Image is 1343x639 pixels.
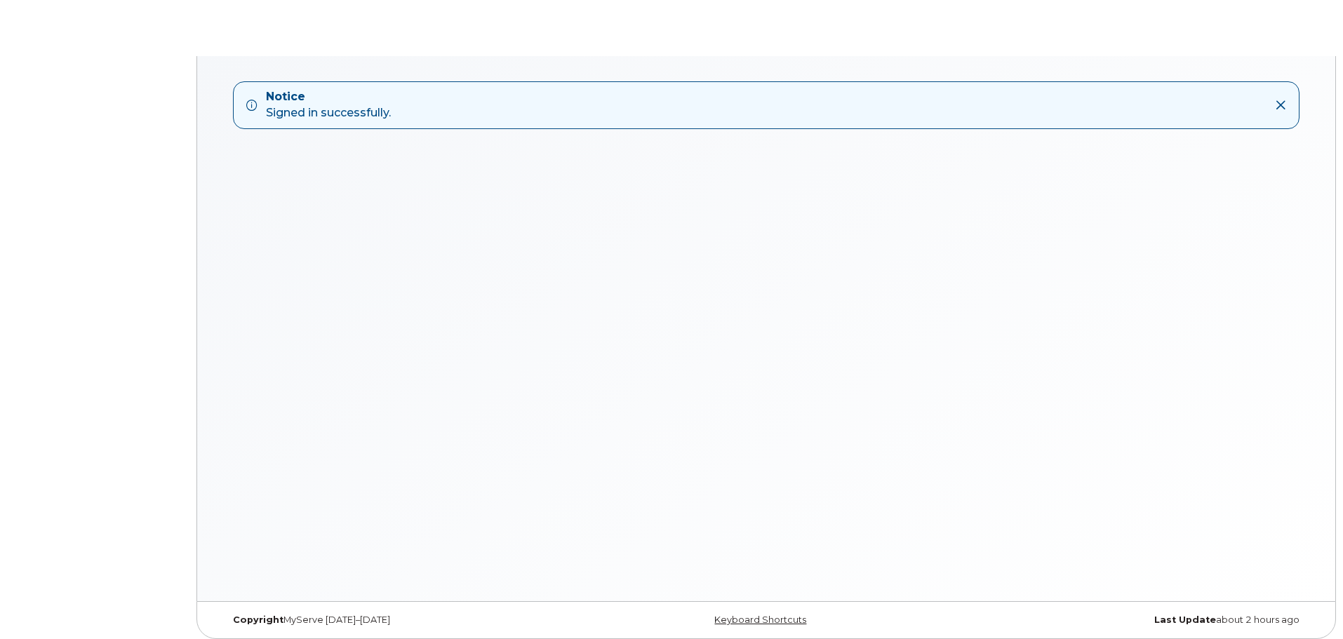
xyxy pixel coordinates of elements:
[266,89,391,105] strong: Notice
[233,614,283,625] strong: Copyright
[1154,614,1216,625] strong: Last Update
[947,614,1310,626] div: about 2 hours ago
[266,89,391,121] div: Signed in successfully.
[222,614,585,626] div: MyServe [DATE]–[DATE]
[714,614,806,625] a: Keyboard Shortcuts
